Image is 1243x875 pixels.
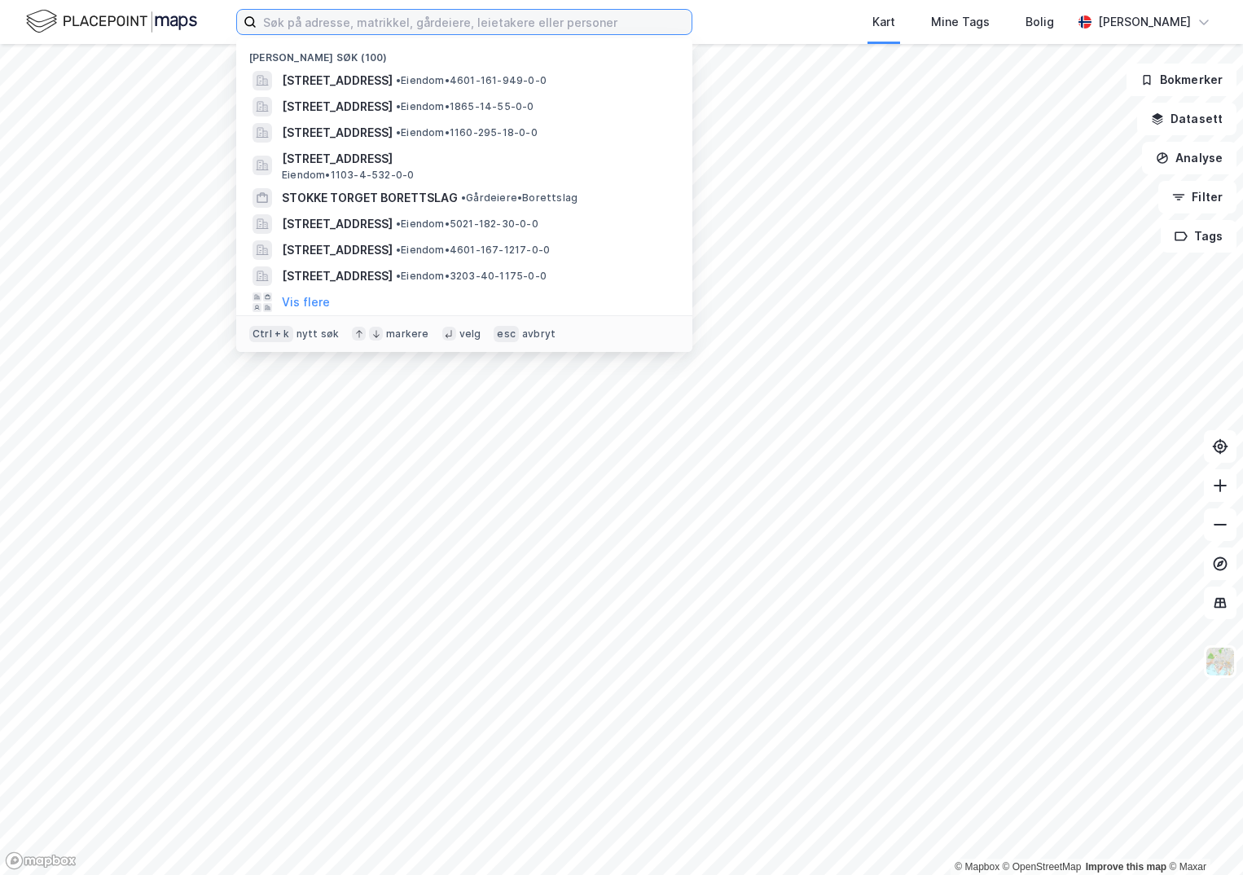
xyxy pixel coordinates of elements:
span: Eiendom • 5021-182-30-0-0 [396,218,538,231]
div: nytt søk [296,328,340,341]
span: Eiendom • 1865-14-55-0-0 [396,100,534,113]
span: [STREET_ADDRESS] [282,149,673,169]
button: Datasett [1137,103,1236,135]
div: esc [494,326,519,342]
iframe: Chat Widget [1162,797,1243,875]
span: STOKKE TORGET BORETTSLAG [282,188,458,208]
span: [STREET_ADDRESS] [282,123,393,143]
img: logo.f888ab2527a4732fd821a326f86c7f29.svg [26,7,197,36]
span: • [461,191,466,204]
span: [STREET_ADDRESS] [282,71,393,90]
img: Z [1205,646,1236,677]
span: [STREET_ADDRESS] [282,214,393,234]
a: OpenStreetMap [1003,861,1082,873]
button: Filter [1158,181,1236,213]
div: avbryt [522,328,556,341]
span: • [396,74,401,86]
span: Eiendom • 4601-161-949-0-0 [396,74,547,87]
span: Gårdeiere • Borettslag [461,191,578,204]
input: Søk på adresse, matrikkel, gårdeiere, leietakere eller personer [257,10,692,34]
span: • [396,244,401,256]
div: Bolig [1026,12,1054,32]
div: markere [386,328,428,341]
div: Kart [872,12,895,32]
span: [STREET_ADDRESS] [282,97,393,117]
span: • [396,218,401,230]
button: Bokmerker [1127,64,1236,96]
div: velg [459,328,481,341]
span: • [396,270,401,282]
span: • [396,100,401,112]
a: Mapbox [955,861,999,873]
span: • [396,126,401,139]
span: Eiendom • 4601-167-1217-0-0 [396,244,550,257]
div: [PERSON_NAME] søk (100) [236,38,692,68]
span: Eiendom • 1103-4-532-0-0 [282,169,414,182]
a: Improve this map [1086,861,1166,873]
button: Vis flere [282,292,330,312]
button: Tags [1161,220,1236,253]
div: [PERSON_NAME] [1098,12,1191,32]
a: Mapbox homepage [5,851,77,870]
span: [STREET_ADDRESS] [282,240,393,260]
span: Eiendom • 3203-40-1175-0-0 [396,270,547,283]
span: [STREET_ADDRESS] [282,266,393,286]
button: Analyse [1142,142,1236,174]
div: Ctrl + k [249,326,293,342]
div: Mine Tags [931,12,990,32]
span: Eiendom • 1160-295-18-0-0 [396,126,538,139]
